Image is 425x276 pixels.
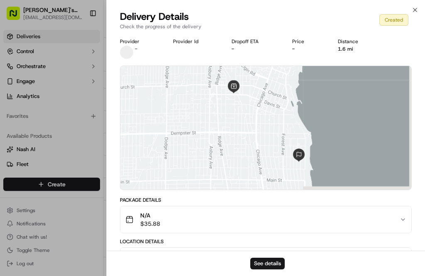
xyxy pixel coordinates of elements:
span: N/A [140,211,160,220]
button: See details [250,258,285,269]
div: Price [292,38,325,45]
div: Provider Id [173,38,219,45]
span: Delivery Details [120,10,201,23]
div: Package Details [120,197,412,203]
div: Distance [338,38,379,45]
span: $35.88 [140,220,160,228]
div: Provider [120,38,160,45]
div: 1.6 mi [338,46,379,52]
div: Dropoff ETA [232,38,279,45]
div: - [232,46,279,52]
div: Location Details [120,238,412,245]
span: Check the progress of the delivery [120,23,201,30]
button: N/A$35.88 [120,206,411,233]
span: - [135,46,137,52]
div: - [292,46,325,52]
